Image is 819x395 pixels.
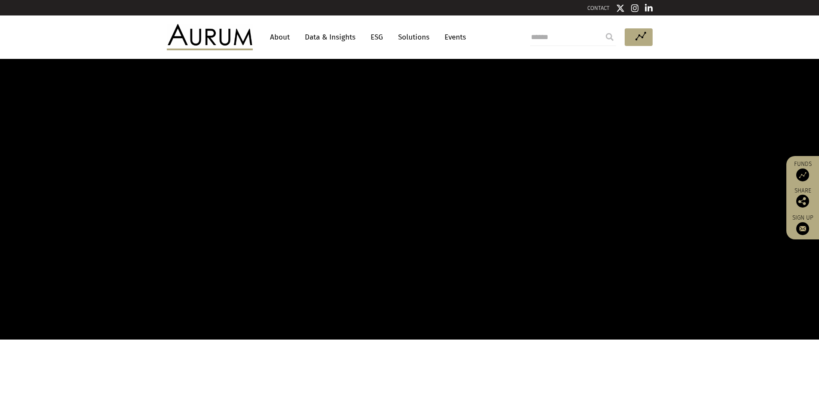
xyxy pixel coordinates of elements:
img: Share this post [796,195,809,208]
img: Linkedin icon [645,4,653,12]
a: Sign up [791,214,815,235]
a: About [266,29,294,45]
img: Twitter icon [616,4,625,12]
input: Submit [601,28,618,46]
img: Aurum [167,24,253,50]
a: Solutions [394,29,434,45]
a: Data & Insights [301,29,360,45]
img: Sign up to our newsletter [796,222,809,235]
img: Access Funds [796,168,809,181]
div: Share [791,188,815,208]
a: CONTACT [587,5,610,11]
a: ESG [366,29,387,45]
a: Events [440,29,466,45]
a: Funds [791,160,815,181]
img: Instagram icon [631,4,639,12]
